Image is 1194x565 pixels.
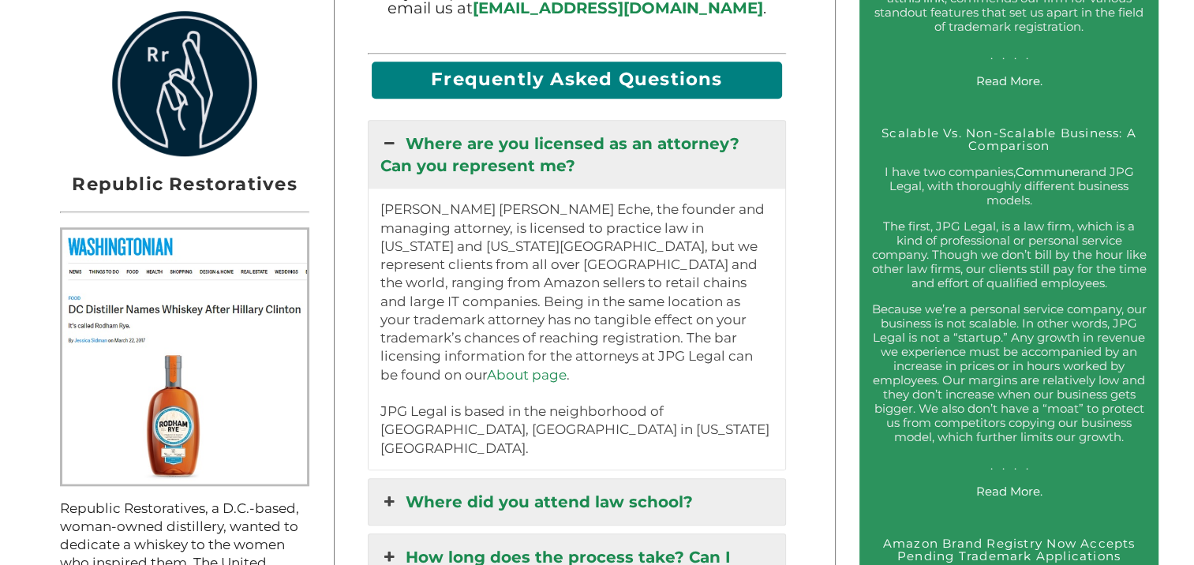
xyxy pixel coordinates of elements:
[976,73,1042,88] a: Read More.
[60,170,310,200] h2: Republic Restoratives
[872,219,1147,290] p: The first, JPG Legal, is a law firm, which is a kind of professional or personal service company....
[369,121,785,189] a: Where are you licensed as an attorney? Can you represent me?
[883,536,1136,564] a: Amazon Brand Registry Now Accepts Pending Trademark Applications
[487,367,567,383] a: About page
[107,11,263,156] img: rrlogo.png
[881,125,1136,154] a: Scalable Vs. Non-Scalable Business: A Comparison
[380,200,773,458] p: [PERSON_NAME] [PERSON_NAME] Eche, the founder and managing attorney, is licensed to practice law ...
[369,479,785,525] a: Where did you attend law school?
[1016,164,1084,179] a: Communer
[60,227,310,486] img: Rodham Rye People Screenshot
[976,484,1042,499] a: Read More.
[872,302,1147,473] p: Because we’re a personal service company, our business is not scalable. In other words, JPG Legal...
[872,165,1147,208] p: I have two companies, and JPG Legal, with thoroughly different business models.
[369,189,785,470] div: Where are you licensed as an attorney? Can you represent me?
[372,62,782,99] h2: Frequently Asked Questions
